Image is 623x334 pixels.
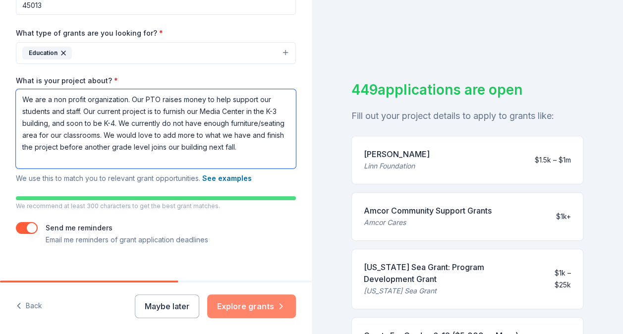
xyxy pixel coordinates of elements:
button: Education [16,42,296,64]
div: [US_STATE] Sea Grant: Program Development Grant [364,261,533,285]
div: Amcor Community Support Grants [364,205,492,217]
div: $1k – $25k [541,267,571,291]
div: $1k+ [556,211,571,223]
div: 449 applications are open [351,79,584,100]
div: Amcor Cares [364,217,492,228]
button: Maybe later [135,294,199,318]
button: See examples [202,172,252,184]
div: Fill out your project details to apply to grants like: [351,108,584,124]
span: We use this to match you to relevant grant opportunities. [16,174,252,182]
textarea: We are a non profit organization. Our PTO raises money to help support our students and staff. Ou... [16,89,296,168]
button: Back [16,296,42,317]
div: $1.5k – $1m [535,154,571,166]
button: Explore grants [207,294,296,318]
label: What type of grants are you looking for? [16,28,163,38]
div: [PERSON_NAME] [364,148,430,160]
div: Education [22,47,72,59]
p: Email me reminders of grant application deadlines [46,234,208,246]
div: [US_STATE] Sea Grant [364,285,533,297]
div: Linn Foundation [364,160,430,172]
label: What is your project about? [16,76,118,86]
p: We recommend at least 300 characters to get the best grant matches. [16,202,296,210]
label: Send me reminders [46,223,113,232]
